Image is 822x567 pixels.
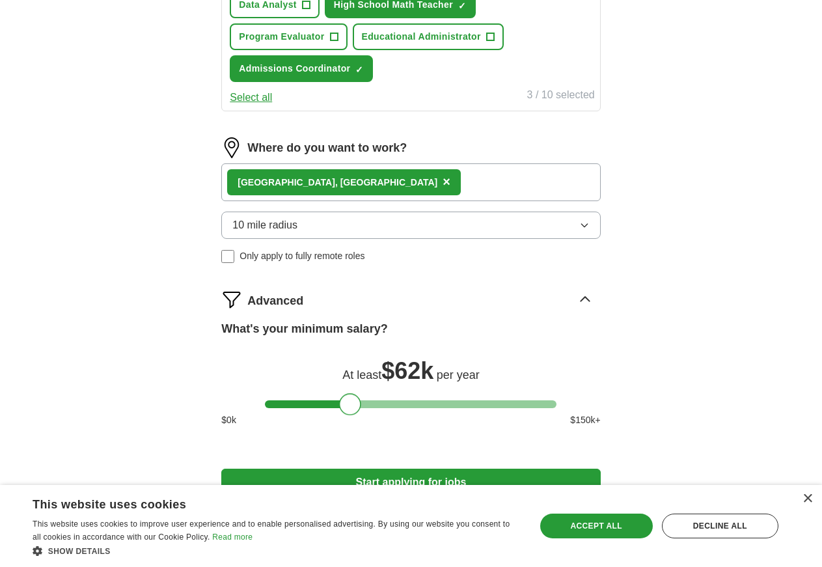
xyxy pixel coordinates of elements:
div: 3 / 10 selected [527,87,595,105]
span: 10 mile radius [232,217,297,233]
img: location.png [221,137,242,158]
span: Only apply to fully remote roles [240,249,364,263]
button: Educational Administrator [353,23,504,50]
span: ✓ [458,1,466,11]
div: Show details [33,544,520,557]
span: ✓ [355,64,363,75]
input: Only apply to fully remote roles [221,250,234,263]
div: Accept all [540,514,653,538]
span: Program Evaluator [239,30,324,44]
a: Read more, opens a new window [212,532,253,542]
span: $ 0 k [221,413,236,427]
button: 10 mile radius [221,212,600,239]
div: This website uses cookies [33,493,487,512]
span: $ 62k [381,357,433,384]
label: What's your minimum salary? [221,320,387,338]
span: Show details [48,547,111,556]
div: Close [802,494,812,504]
div: , [GEOGRAPHIC_DATA] [238,176,437,189]
span: per year [437,368,480,381]
button: × [443,173,450,192]
span: This website uses cookies to improve user experience and to enable personalised advertising. By u... [33,519,510,542]
img: filter [221,289,242,310]
div: Decline all [662,514,778,538]
span: Admissions Coordinator [239,62,350,76]
span: Educational Administrator [362,30,481,44]
span: Advanced [247,292,303,310]
button: Select all [230,90,272,105]
span: $ 150 k+ [570,413,600,427]
label: Where do you want to work? [247,139,407,157]
span: × [443,174,450,189]
span: At least [342,368,381,381]
button: Admissions Coordinator✓ [230,55,373,82]
button: Start applying for jobs [221,469,600,496]
strong: [GEOGRAPHIC_DATA] [238,177,335,187]
button: Program Evaluator [230,23,347,50]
